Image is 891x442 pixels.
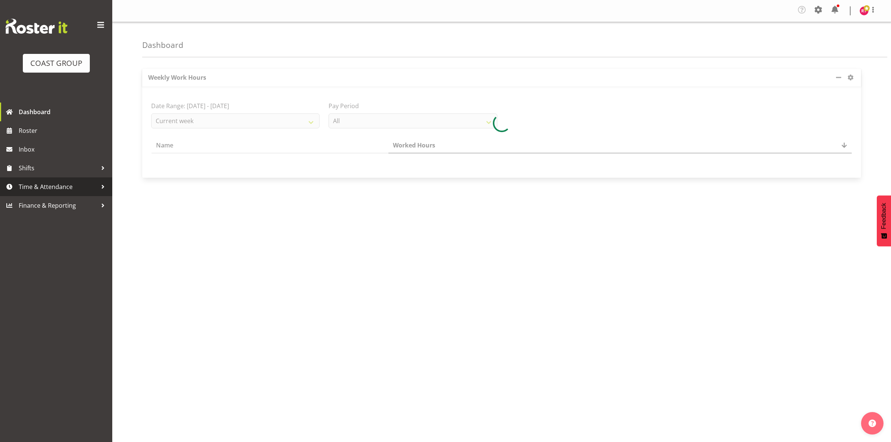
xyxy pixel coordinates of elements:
[19,125,109,136] span: Roster
[19,106,109,118] span: Dashboard
[869,420,876,427] img: help-xxl-2.png
[881,203,887,229] span: Feedback
[6,19,67,34] img: Rosterit website logo
[19,144,109,155] span: Inbox
[877,195,891,246] button: Feedback - Show survey
[30,58,82,69] div: COAST GROUP
[19,200,97,211] span: Finance & Reporting
[142,41,183,49] h4: Dashboard
[19,162,97,174] span: Shifts
[860,6,869,15] img: reuben-thomas8009.jpg
[19,181,97,192] span: Time & Attendance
